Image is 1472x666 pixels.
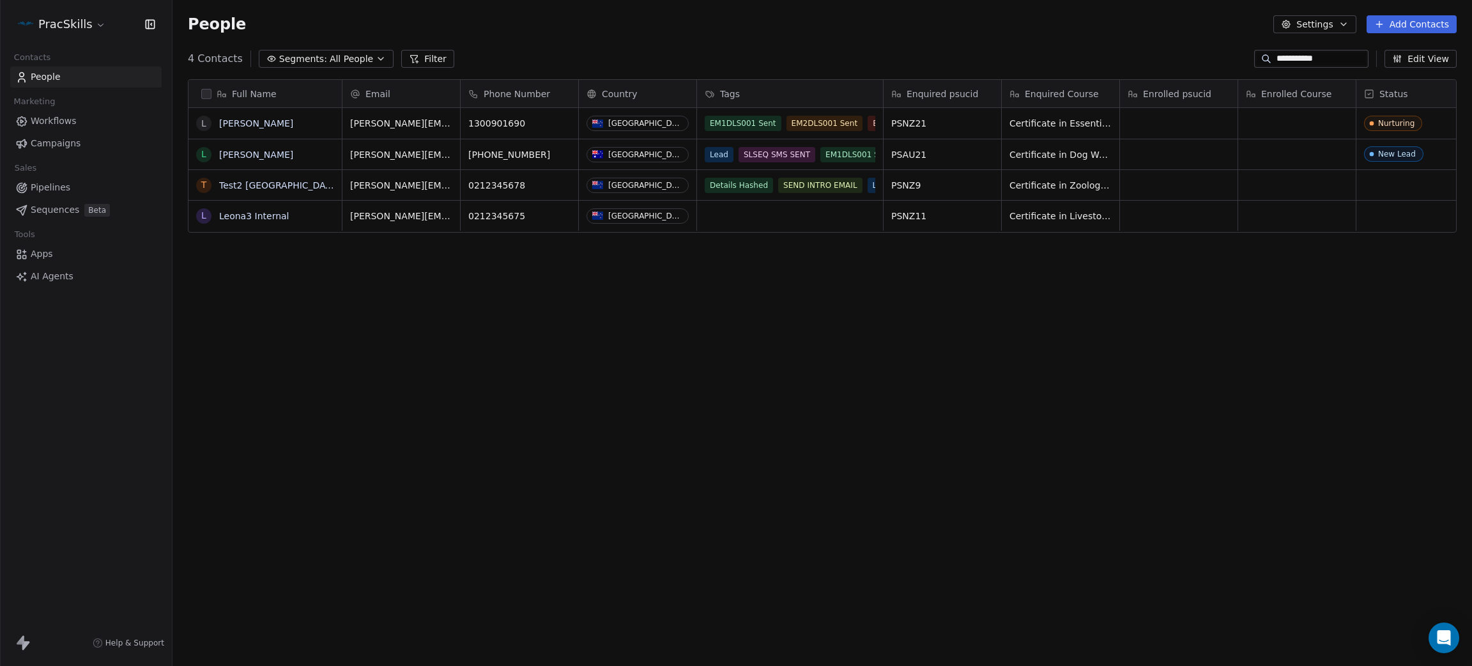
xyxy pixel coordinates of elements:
span: Sales [9,159,42,178]
span: [PERSON_NAME][EMAIL_ADDRESS][DOMAIN_NAME] [350,117,452,130]
span: 4 Contacts [188,51,243,66]
a: Test2 [GEOGRAPHIC_DATA] [219,180,339,190]
img: PracSkills%20Email%20Display%20Picture.png [18,17,33,32]
span: 0212345678 [468,179,571,192]
span: Certificate in Essential Oils [1009,117,1112,130]
button: Add Contacts [1367,15,1457,33]
a: Help & Support [93,638,164,648]
span: Segments: [279,52,327,66]
a: Workflows [10,111,162,132]
a: Leona3 Internal [219,211,289,221]
div: [GEOGRAPHIC_DATA] [608,181,683,190]
a: Apps [10,244,162,265]
a: People [10,66,162,88]
div: Enrolled psucid [1120,80,1238,107]
a: SequencesBeta [10,199,162,221]
span: Lead [705,147,733,162]
span: Lead [868,178,896,193]
span: All People [330,52,373,66]
span: 0212345675 [468,210,571,222]
span: EM2DLS001 Sent [786,116,863,131]
span: Details Hashed [705,178,773,193]
span: Pipelines [31,181,70,194]
span: EM1DLS001 Sent [705,116,781,131]
span: EM1DLS001 Sent [820,147,897,162]
span: Enrolled psucid [1143,88,1211,100]
span: [PERSON_NAME][EMAIL_ADDRESS][DOMAIN_NAME] [350,148,452,161]
div: Enquired Course [1002,80,1119,107]
span: Workflows [31,114,77,128]
span: Campaigns [31,137,80,150]
div: Phone Number [461,80,578,107]
div: [GEOGRAPHIC_DATA] [608,119,683,128]
div: Open Intercom Messenger [1429,623,1459,653]
div: Tags [697,80,883,107]
span: SLSEQ SMS SENT [739,147,815,162]
div: Full Name [188,80,342,107]
button: Settings [1273,15,1356,33]
span: [PERSON_NAME][EMAIL_ADDRESS][DOMAIN_NAME] [350,179,452,192]
span: Phone Number [484,88,550,100]
span: Email [365,88,390,100]
a: Campaigns [10,133,162,154]
span: PSNZ21 [891,117,993,130]
span: Enquired Course [1025,88,1099,100]
span: SEND INTRO EMAIL [778,178,862,193]
button: Filter [401,50,454,68]
span: EM3DLS001 Sent [868,116,944,131]
a: [PERSON_NAME] [219,118,293,128]
div: Country [579,80,696,107]
span: [PERSON_NAME][EMAIL_ADDRESS][DOMAIN_NAME] [350,210,452,222]
div: [GEOGRAPHIC_DATA] [608,150,683,159]
span: Enrolled Course [1261,88,1331,100]
div: Nurturing [1378,119,1414,128]
button: PracSkills [15,13,109,35]
a: [PERSON_NAME] [219,150,293,160]
span: People [188,15,246,34]
span: AI Agents [31,270,73,283]
span: Status [1379,88,1408,100]
span: Tools [9,225,40,244]
span: Certificate in Dog Walking and Pet Sitting [1009,148,1112,161]
span: Certificate in Zoology (PSCZOL02) [1009,179,1112,192]
span: Certificate in Livestock Management (PSCLSM02) [1009,210,1112,222]
span: PracSkills [38,16,93,33]
span: 1300901690 [468,117,571,130]
div: Enquired psucid [884,80,1001,107]
div: Email [342,80,460,107]
span: Full Name [232,88,277,100]
span: Marketing [8,92,61,111]
div: L [201,117,206,130]
div: [GEOGRAPHIC_DATA] [608,212,683,221]
span: Country [602,88,638,100]
span: PSAU21 [891,148,993,161]
div: L [201,148,206,161]
a: Pipelines [10,177,162,198]
div: T [201,178,207,192]
span: Enquired psucid [907,88,978,100]
span: PSNZ9 [891,179,993,192]
div: grid [188,108,342,636]
span: Sequences [31,203,79,217]
span: PSNZ11 [891,210,993,222]
span: Tags [720,88,740,100]
span: Beta [84,204,110,217]
span: Contacts [8,48,56,67]
div: L [201,209,206,222]
button: Edit View [1384,50,1457,68]
div: New Lead [1378,150,1416,159]
span: People [31,70,61,84]
span: [PHONE_NUMBER] [468,148,571,161]
a: AI Agents [10,266,162,287]
div: Enrolled Course [1238,80,1356,107]
span: Apps [31,247,53,261]
span: Help & Support [105,638,164,648]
